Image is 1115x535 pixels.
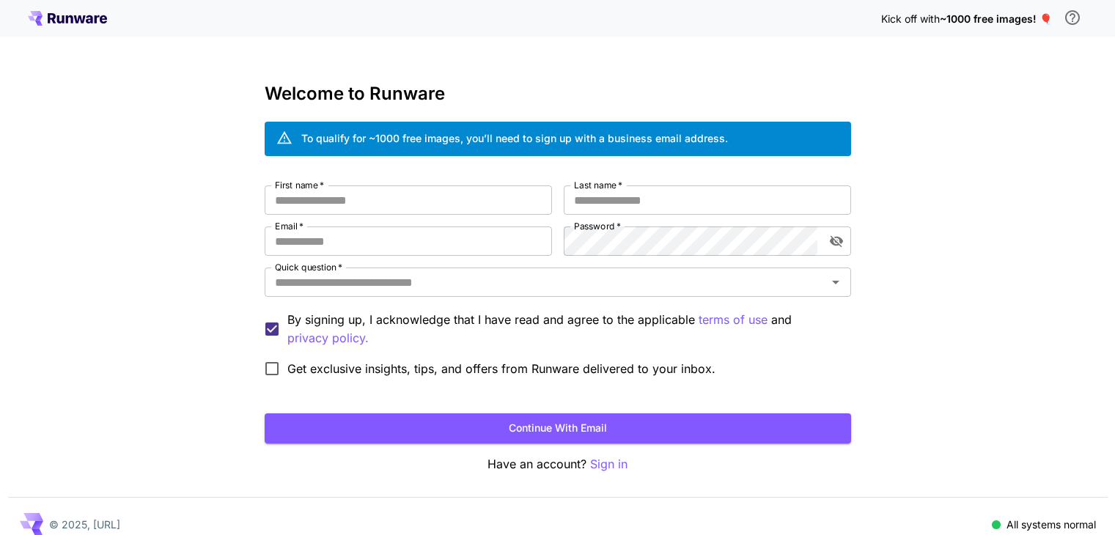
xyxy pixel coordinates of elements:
[265,455,851,473] p: Have an account?
[574,179,622,191] label: Last name
[1007,517,1096,532] p: All systems normal
[574,220,621,232] label: Password
[287,329,369,347] button: By signing up, I acknowledge that I have read and agree to the applicable terms of use and
[49,517,120,532] p: © 2025, [URL]
[699,311,768,329] button: By signing up, I acknowledge that I have read and agree to the applicable and privacy policy.
[699,311,768,329] p: terms of use
[823,228,850,254] button: toggle password visibility
[590,455,628,473] button: Sign in
[265,413,851,443] button: Continue with email
[275,179,324,191] label: First name
[287,360,715,377] span: Get exclusive insights, tips, and offers from Runware delivered to your inbox.
[287,311,839,347] p: By signing up, I acknowledge that I have read and agree to the applicable and
[881,12,940,25] span: Kick off with
[940,12,1052,25] span: ~1000 free images! 🎈
[1058,3,1087,32] button: In order to qualify for free credit, you need to sign up with a business email address and click ...
[275,261,342,273] label: Quick question
[301,130,728,146] div: To qualify for ~1000 free images, you’ll need to sign up with a business email address.
[265,84,851,104] h3: Welcome to Runware
[825,272,846,292] button: Open
[287,329,369,347] p: privacy policy.
[275,220,303,232] label: Email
